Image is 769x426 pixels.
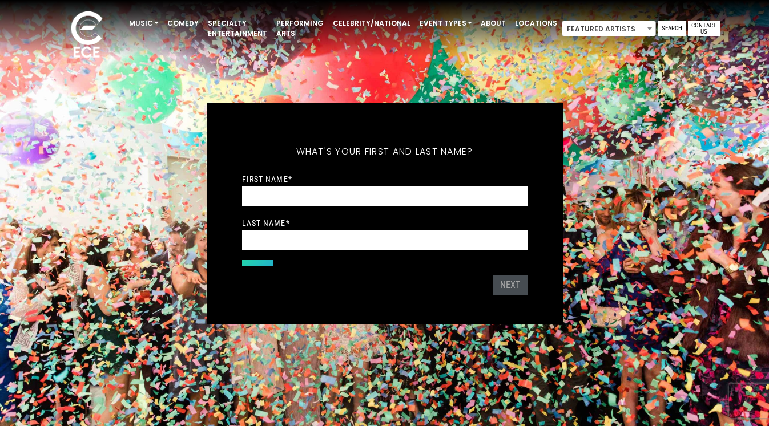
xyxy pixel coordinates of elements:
a: Search [658,21,686,36]
h5: What's your first and last name? [242,131,528,172]
span: Featured Artists [562,21,656,36]
a: About [476,14,510,33]
a: Specialty Entertainment [203,14,272,43]
a: Contact Us [688,21,720,36]
a: Celebrity/National [328,14,415,33]
a: Locations [510,14,562,33]
a: Event Types [415,14,476,33]
span: Featured Artists [562,21,655,37]
label: First Name [242,174,292,184]
a: Comedy [163,14,203,33]
img: ece_new_logo_whitev2-1.png [58,8,115,63]
label: Last Name [242,218,290,228]
a: Performing Arts [272,14,328,43]
a: Music [124,14,163,33]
